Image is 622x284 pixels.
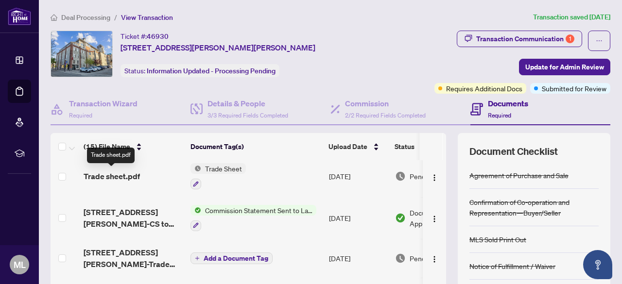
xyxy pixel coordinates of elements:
[84,247,183,270] span: [STREET_ADDRESS][PERSON_NAME]-Trade Sheet-[PERSON_NAME] to Review.pdf
[84,206,183,230] span: [STREET_ADDRESS][PERSON_NAME]-CS to Lawyer.pdf
[519,59,610,75] button: Update for Admin Review
[395,253,406,264] img: Document Status
[476,31,574,47] div: Transaction Communication
[187,133,325,160] th: Document Tag(s)
[69,98,138,109] h4: Transaction Wizard
[469,145,558,158] span: Document Checklist
[325,239,391,278] td: [DATE]
[325,155,391,197] td: [DATE]
[207,98,288,109] h4: Details & People
[61,13,110,22] span: Deal Processing
[121,31,169,42] div: Ticket #:
[469,170,569,181] div: Agreement of Purchase and Sale
[533,12,610,23] article: Transaction saved [DATE]
[201,205,316,216] span: Commission Statement Sent to Lawyer
[427,168,442,184] button: Logo
[14,258,26,271] span: ML
[114,12,117,23] li: /
[395,171,406,182] img: Document Status
[431,174,438,182] img: Logo
[190,163,246,189] button: Status IconTrade Sheet
[147,32,169,41] span: 46930
[345,98,426,109] h4: Commission
[469,234,526,245] div: MLS Sold Print Out
[51,14,57,21] span: home
[121,42,315,53] span: [STREET_ADDRESS][PERSON_NAME][PERSON_NAME]
[427,210,442,226] button: Logo
[431,255,438,263] img: Logo
[190,205,201,216] img: Status Icon
[469,261,555,271] div: Notice of Fulfillment / Waiver
[201,163,246,174] span: Trade Sheet
[596,37,603,44] span: ellipsis
[488,98,528,109] h4: Documents
[121,13,173,22] span: View Transaction
[190,252,273,264] button: Add a Document Tag
[69,112,92,119] span: Required
[325,133,391,160] th: Upload Date
[190,163,201,174] img: Status Icon
[395,213,406,223] img: Document Status
[391,133,473,160] th: Status
[147,67,276,75] span: Information Updated - Processing Pending
[457,31,582,47] button: Transaction Communication1
[84,170,140,182] span: Trade sheet.pdf
[410,253,458,264] span: Pending Review
[51,31,112,77] img: IMG-40754552_1.jpg
[431,215,438,223] img: Logo
[446,83,522,94] span: Requires Additional Docs
[190,205,316,231] button: Status IconCommission Statement Sent to Lawyer
[583,250,612,279] button: Open asap
[84,141,130,152] span: (15) File Name
[488,112,511,119] span: Required
[80,133,187,160] th: (15) File Name
[410,171,458,182] span: Pending Review
[469,197,599,218] div: Confirmation of Co-operation and Representation—Buyer/Seller
[328,141,367,152] span: Upload Date
[410,207,470,229] span: Document Approved
[395,141,415,152] span: Status
[121,64,279,77] div: Status:
[325,197,391,239] td: [DATE]
[566,34,574,43] div: 1
[204,255,268,262] span: Add a Document Tag
[207,112,288,119] span: 3/3 Required Fields Completed
[427,251,442,266] button: Logo
[525,59,604,75] span: Update for Admin Review
[345,112,426,119] span: 2/2 Required Fields Completed
[542,83,606,94] span: Submitted for Review
[8,7,31,25] img: logo
[190,252,273,265] button: Add a Document Tag
[195,256,200,261] span: plus
[87,148,135,163] div: Trade sheet.pdf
